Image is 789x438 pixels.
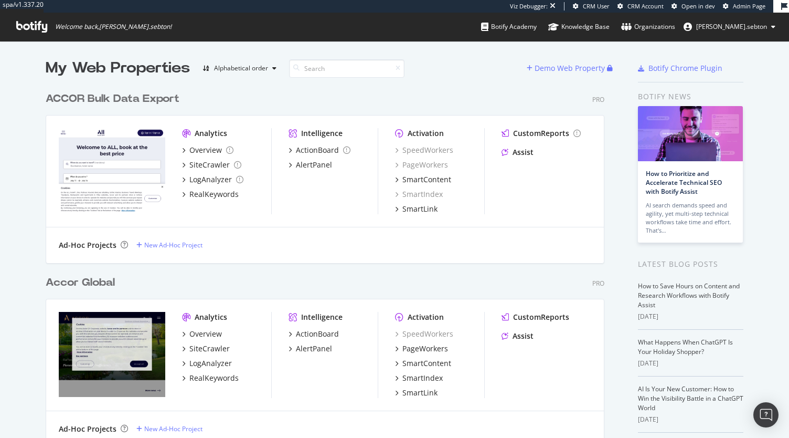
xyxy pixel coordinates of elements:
div: Latest Blog Posts [638,258,743,270]
img: bulk.accor.com [59,128,165,213]
a: ActionBoard [289,329,339,339]
div: AlertPanel [296,160,332,170]
div: Overview [189,145,222,155]
div: CustomReports [513,128,569,139]
button: Demo Web Property [527,60,607,77]
div: SiteCrawler [189,160,230,170]
a: RealKeywords [182,373,239,383]
div: New Ad-Hoc Project [144,241,202,249]
a: New Ad-Hoc Project [136,241,202,249]
a: PageWorkers [395,343,448,354]
a: Overview [182,145,233,155]
div: Botify Chrome Plugin [648,63,722,74]
a: AI Is Your New Customer: How to Win the Visibility Battle in a ChatGPT World [638,384,743,412]
div: AlertPanel [296,343,332,354]
div: Accor Global [46,275,115,290]
a: Accor Global [46,275,119,290]
a: ActionBoard [289,145,350,155]
a: PageWorkers [395,160,448,170]
a: Overview [182,329,222,339]
div: Activation [408,128,444,139]
a: Organizations [621,13,675,41]
div: Open Intercom Messenger [753,402,779,427]
div: New Ad-Hoc Project [144,424,202,433]
div: Viz Debugger: [510,2,548,11]
a: ACCOR Bulk Data Export [46,91,184,107]
div: ActionBoard [296,329,339,339]
div: SmartLink [402,204,438,214]
a: Botify Chrome Plugin [638,63,722,74]
div: SmartIndex [402,373,443,383]
a: SmartLink [395,388,438,398]
a: SpeedWorkers [395,145,453,155]
div: Ad-Hoc Projects [59,424,116,434]
div: Organizations [621,22,675,32]
a: New Ad-Hoc Project [136,424,202,433]
a: SmartIndex [395,189,443,200]
a: CRM Account [617,2,664,11]
a: RealKeywords [182,189,239,200]
div: SmartContent [402,358,451,369]
img: How to Prioritize and Accelerate Technical SEO with Botify Assist [638,106,743,161]
div: [DATE] [638,415,743,424]
div: Analytics [195,312,227,322]
div: Intelligence [301,312,343,322]
div: Activation [408,312,444,322]
a: Open in dev [671,2,715,11]
div: Overview [189,329,222,339]
a: What Happens When ChatGPT Is Your Holiday Shopper? [638,338,733,356]
a: LogAnalyzer [182,358,232,369]
a: SmartIndex [395,373,443,383]
div: Botify news [638,91,743,102]
div: Pro [592,279,604,288]
div: Knowledge Base [548,22,610,32]
div: Intelligence [301,128,343,139]
a: How to Save Hours on Content and Research Workflows with Botify Assist [638,281,740,309]
a: Assist [502,147,534,158]
a: SmartContent [395,358,451,369]
button: [PERSON_NAME].sebton [675,18,784,35]
div: Alphabetical order [214,65,268,71]
a: AlertPanel [289,160,332,170]
span: anne.sebton [696,22,767,31]
div: Assist [513,331,534,341]
span: Welcome back, [PERSON_NAME].sebton ! [55,23,172,31]
a: CustomReports [502,128,581,139]
button: Alphabetical order [198,60,281,77]
a: CustomReports [502,312,569,322]
a: SpeedWorkers [395,329,453,339]
div: LogAnalyzer [189,358,232,369]
a: SmartContent [395,174,451,185]
a: Knowledge Base [548,13,610,41]
a: CRM User [573,2,610,11]
div: RealKeywords [189,373,239,383]
div: Pro [592,95,604,104]
a: Assist [502,331,534,341]
div: Analytics [195,128,227,139]
span: CRM User [583,2,610,10]
span: Admin Page [733,2,765,10]
a: SiteCrawler [182,160,241,170]
div: [DATE] [638,312,743,321]
div: Demo Web Property [535,63,605,74]
div: CustomReports [513,312,569,322]
div: [DATE] [638,359,743,368]
a: SmartLink [395,204,438,214]
div: SmartLink [402,388,438,398]
div: ACCOR Bulk Data Export [46,91,179,107]
div: RealKeywords [189,189,239,200]
a: Admin Page [723,2,765,11]
div: Botify Academy [481,22,537,32]
div: LogAnalyzer [189,174,232,185]
a: SiteCrawler [182,343,230,354]
a: Botify Academy [481,13,537,41]
img: all.accor.com [59,312,165,397]
input: Search [289,59,404,78]
a: Demo Web Property [527,64,607,72]
div: ActionBoard [296,145,339,155]
a: AlertPanel [289,343,332,354]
